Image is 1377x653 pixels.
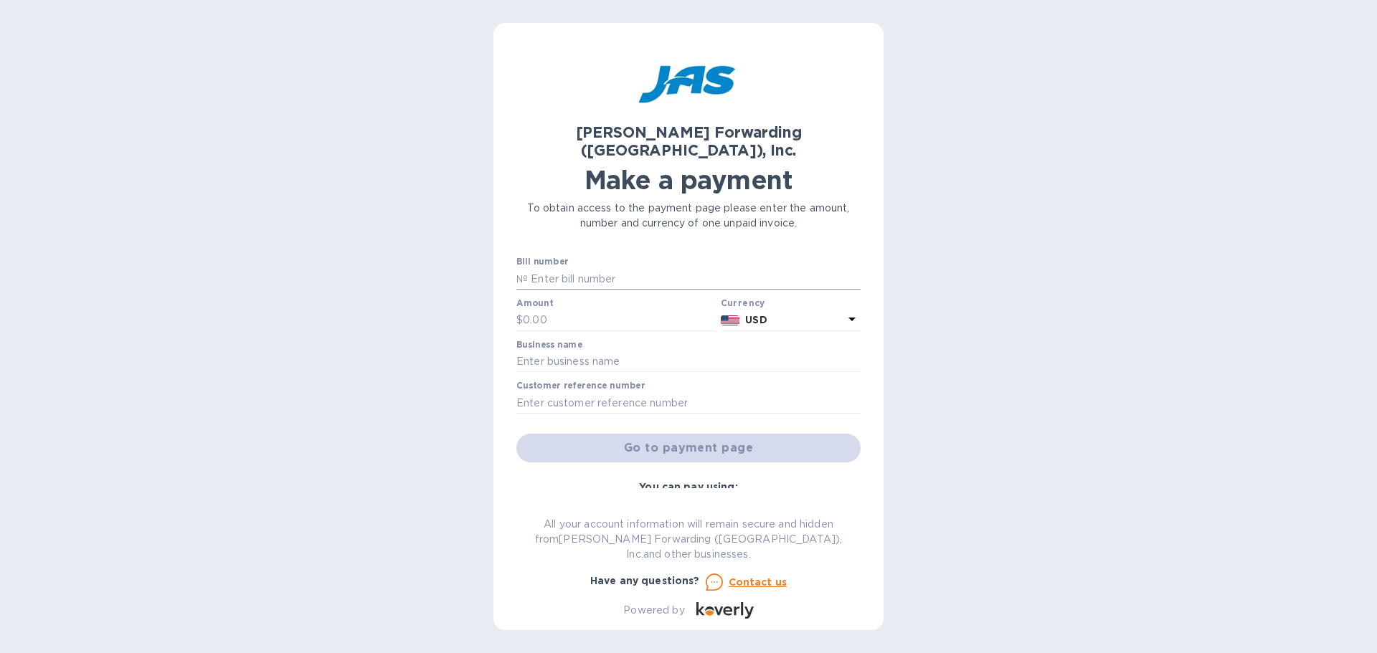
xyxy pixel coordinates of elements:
label: Amount [516,299,553,308]
h1: Make a payment [516,165,861,195]
input: 0.00 [523,310,715,331]
b: Currency [721,297,765,308]
p: $ [516,313,523,328]
input: Enter customer reference number [516,392,861,414]
input: Enter bill number [528,268,861,290]
input: Enter business name [516,351,861,373]
p: All your account information will remain secure and hidden from [PERSON_NAME] Forwarding ([GEOGRA... [516,517,861,562]
b: You can pay using: [639,481,737,492]
label: Business name [516,340,582,349]
img: USD [721,315,740,325]
b: Have any questions? [590,575,700,586]
u: Contact us [729,576,787,588]
p: Powered by [623,603,684,618]
p: № [516,272,528,287]
label: Customer reference number [516,382,645,391]
label: Bill number [516,258,568,267]
b: [PERSON_NAME] Forwarding ([GEOGRAPHIC_DATA]), Inc. [576,123,802,159]
p: To obtain access to the payment page please enter the amount, number and currency of one unpaid i... [516,201,861,231]
b: USD [745,314,767,325]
